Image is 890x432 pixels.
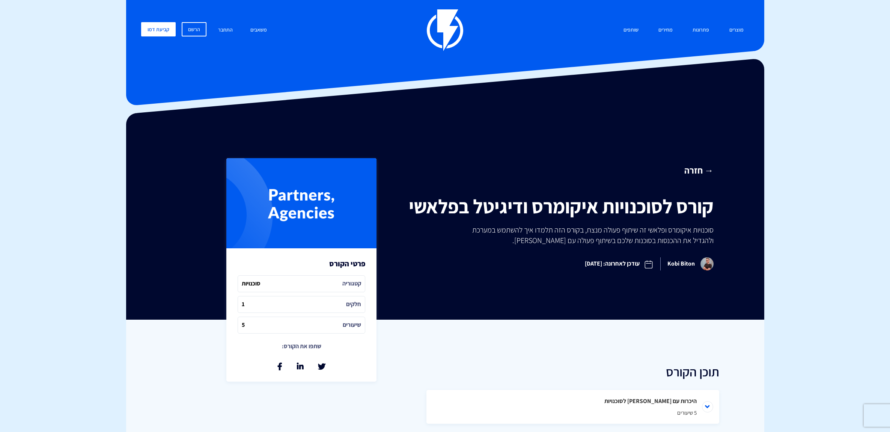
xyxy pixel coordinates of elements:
[426,365,719,379] h2: תוכן הקורס
[297,363,304,370] a: שתף בלינקאדין
[242,321,245,329] i: 5
[578,253,660,275] span: עודכן לאחרונה: [DATE]
[405,196,714,217] h1: קורס לסוכנויות איקומרס ודיגיטל בפלאשי
[141,22,176,36] a: קביעת דמו
[449,409,697,417] span: 5 שיעורים
[660,257,714,270] span: Kobi Biton
[653,22,678,38] a: מחירים
[182,22,206,36] a: הרשם
[277,363,282,370] a: שתף בפייסבוק
[242,300,245,309] i: 1
[426,390,719,424] li: היכרות עם [PERSON_NAME] לסוכנויות
[405,164,714,177] a: → חזרה
[318,363,325,370] a: שתף בטוויטר
[282,341,321,352] p: שתפו את הקורס:
[687,22,715,38] a: פתרונות
[242,279,261,288] i: סוכנויות
[467,225,713,246] p: סוכנויות איקומרס ופלאשי זה שיתוף פעולה מנצח, בקורס הזה תלמדו איך להשתמש במערכת ולהגדיל את ההכנסות...
[343,321,361,329] i: שיעורים
[618,22,644,38] a: שותפים
[329,260,365,268] h3: פרטי הקורס
[245,22,273,38] a: משאבים
[346,300,361,309] i: חלקים
[212,22,238,38] a: התחבר
[342,279,361,288] i: קטגוריה
[724,22,749,38] a: מוצרים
